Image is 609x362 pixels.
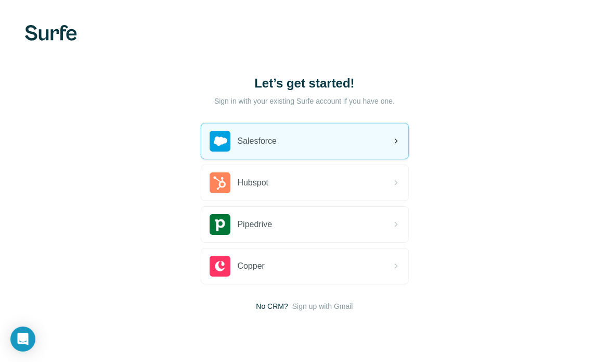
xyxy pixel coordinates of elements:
img: salesforce's logo [210,131,230,152]
span: No CRM? [256,301,288,311]
img: Surfe's logo [25,25,77,41]
span: Pipedrive [238,218,273,231]
img: hubspot's logo [210,172,230,193]
div: Open Intercom Messenger [10,327,35,352]
img: copper's logo [210,256,230,277]
span: Salesforce [238,135,277,147]
button: Sign up with Gmail [292,301,353,311]
img: pipedrive's logo [210,214,230,235]
p: Sign in with your existing Surfe account if you have one. [214,96,395,106]
span: Hubspot [238,177,269,189]
span: Copper [238,260,265,272]
h1: Let’s get started! [201,75,409,92]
